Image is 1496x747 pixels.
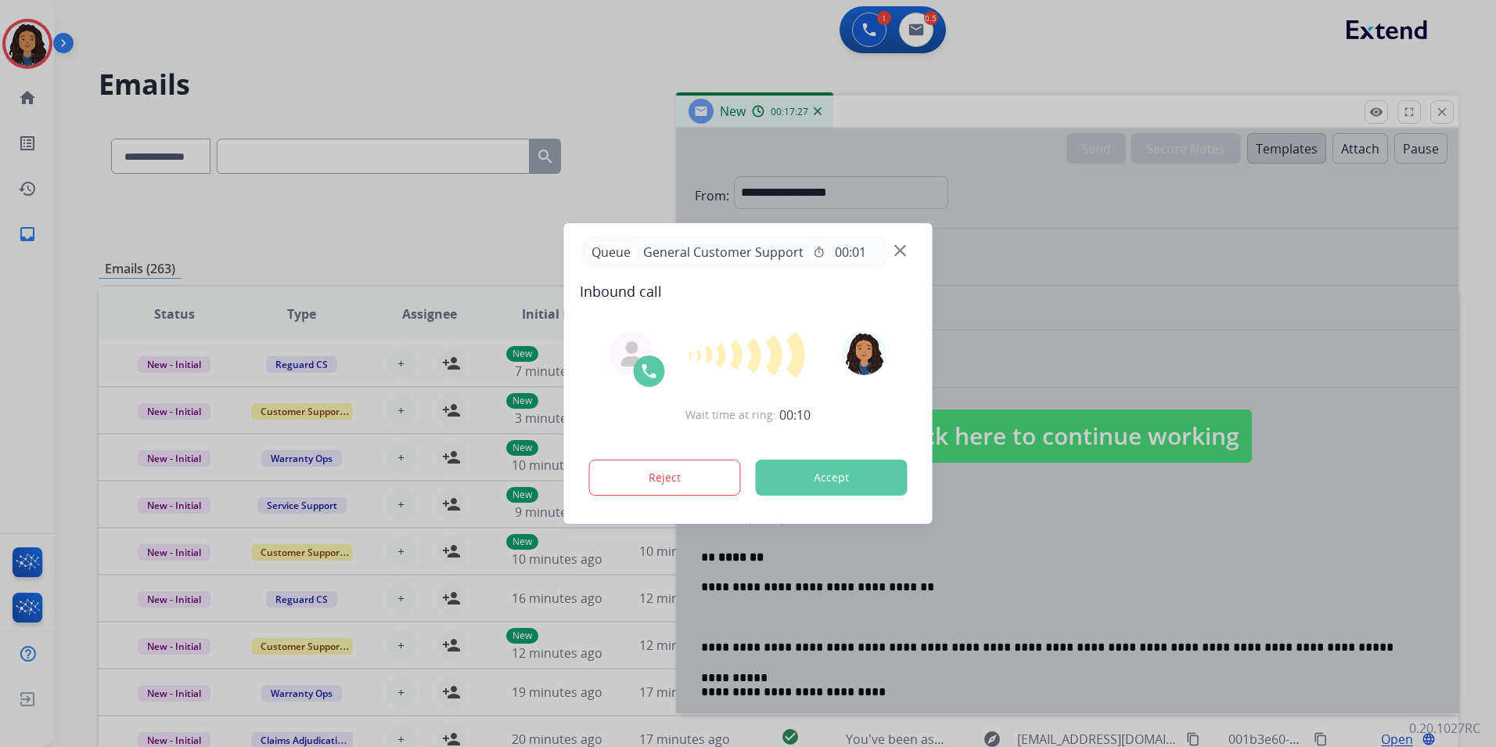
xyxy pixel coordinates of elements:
span: 00:10 [779,406,811,424]
mat-icon: timer [813,246,825,258]
p: Queue [586,242,637,262]
img: avatar [842,331,886,375]
span: 00:01 [835,243,866,262]
img: agent-avatar [620,341,645,366]
span: General Customer Support [637,243,810,262]
span: Wait time at ring: [685,407,776,423]
img: call-icon [640,362,659,381]
p: 0.20.1027RC [1409,719,1480,738]
button: Reject [589,460,741,496]
button: Accept [756,460,908,496]
img: close-button [894,245,906,257]
span: Inbound call [580,280,917,302]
